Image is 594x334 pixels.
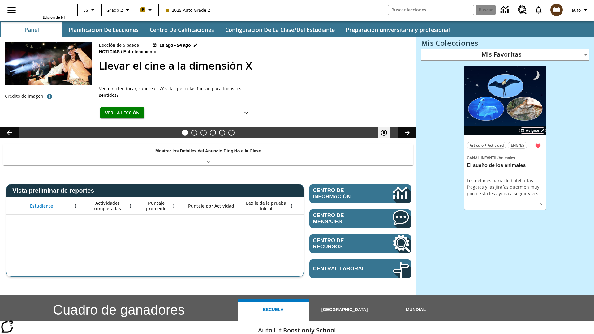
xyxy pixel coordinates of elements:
span: Vista preliminar de reportes [12,187,97,194]
span: Grado 2 [106,7,123,13]
button: Mundial [380,299,451,321]
button: Abrir menú [287,201,296,211]
div: Ver, oír, oler, tocar, saborear. ¿Y si las películas fueran para todos los sentidos? [99,85,254,98]
button: Perfil/Configuración [566,4,592,15]
span: B [142,6,144,14]
span: Tema: Canal Infantil/Animales [467,154,544,161]
span: Actividades completadas [87,200,128,212]
span: Puntaje promedio [141,200,171,212]
button: Configuración de la clase/del estudiante [220,22,340,37]
button: Diapositiva 5 ¿Cuál es la gran idea? [219,130,225,136]
button: Asignar Elegir fechas [519,127,546,134]
h2: Llevar el cine a la dimensión X [99,58,409,74]
img: avatar image [550,4,563,16]
button: Diapositiva 1 Llevar el cine a la dimensión X [182,130,188,136]
button: Escoja un nuevo avatar [547,2,566,18]
h3: Mis Colecciones [421,39,589,47]
button: Lenguaje: ES, Selecciona un idioma [80,4,100,15]
div: Los delfines nariz de botella, las fragatas y las jirafas duermen muy poco. Esto les ayuda a segu... [467,177,544,197]
span: Artículo + Actividad [470,142,504,148]
button: Ver más [240,107,252,119]
div: Portada [24,2,65,19]
a: Centro de información [497,2,514,19]
button: Ver la lección [100,107,144,119]
span: Animales [498,156,515,160]
div: Mostrar los Detalles del Anuncio Dirigido a la Clase [3,144,413,165]
span: Centro de información [313,187,372,200]
span: / [497,156,498,160]
button: Diapositiva 3 Modas que pasaron de moda [200,130,207,136]
button: Abrir el menú lateral [2,1,21,19]
button: Preparación universitaria y profesional [341,22,455,37]
button: Grado: Grado 2, Elige un grado [104,4,134,15]
button: Diapositiva 4 ¿Los autos del futuro? [210,130,216,136]
h3: El sueño de los animales [467,162,544,169]
span: Noticias [99,49,121,55]
span: Central laboral [313,266,374,272]
span: ENG/ES [511,142,524,148]
span: ES [83,7,88,13]
span: Asignar [526,128,540,133]
button: Diapositiva 6 Una idea, mucho trabajo [228,130,235,136]
button: 18 ago - 24 ago Elegir fechas [151,42,199,49]
button: [GEOGRAPHIC_DATA] [309,299,380,321]
span: Estudiante [30,203,53,209]
span: Edición de NJ [43,15,65,19]
span: 18 ago - 24 ago [159,42,191,49]
button: Artículo + Actividad [467,142,506,149]
span: Canal Infantil [467,156,497,160]
span: Centro de recursos [313,238,374,250]
button: Abrir menú [71,201,80,211]
a: Portada [24,2,65,15]
span: Lexile de la prueba inicial [243,200,289,212]
a: Centro de mensajes [309,209,411,228]
p: Crédito de imagen [5,93,43,99]
button: Centro de calificaciones [145,22,219,37]
button: Abrir menú [126,201,135,211]
button: Remover de Favoritas [532,140,544,152]
a: Centro de recursos, Se abrirá en una pestaña nueva. [514,2,531,18]
p: Mostrar los Detalles del Anuncio Dirigido a la Clase [155,148,261,154]
span: | [144,42,146,49]
a: Centro de recursos, Se abrirá en una pestaña nueva. [309,234,411,253]
p: Lección de 5 pasos [99,42,139,49]
img: El panel situado frente a los asientos rocía con agua nebulizada al feliz público en un cine equi... [5,42,92,85]
a: Notificaciones [531,2,547,18]
button: Crédito de foto: The Asahi Shimbun vía Getty Images [43,91,56,102]
button: Carrusel de lecciones, seguir [398,127,416,138]
div: Pausar [378,127,396,138]
button: Pausar [378,127,390,138]
button: Abrir menú [169,201,179,211]
span: Puntaje por Actividad [188,203,234,209]
input: Buscar campo [388,5,474,15]
button: Panel [1,22,62,37]
button: Planificación de lecciones [64,22,144,37]
button: Boost El color de la clase es anaranjado claro. Cambiar el color de la clase. [138,4,156,15]
button: Ver más [536,200,545,209]
span: Entretenimiento [123,49,158,55]
div: Mis Favoritas [421,49,589,61]
button: ENG/ES [508,142,527,149]
span: Centro de mensajes [313,212,374,225]
span: 2025 Auto Grade 2 [166,7,210,13]
button: Escuela [238,299,309,321]
div: lesson details [464,66,546,210]
button: Diapositiva 2 ¿Lo quieres con papas fritas? [191,130,197,136]
a: Centro de información [309,184,411,203]
a: Central laboral [309,259,411,278]
span: / [121,49,122,54]
span: Tauto [569,7,581,13]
